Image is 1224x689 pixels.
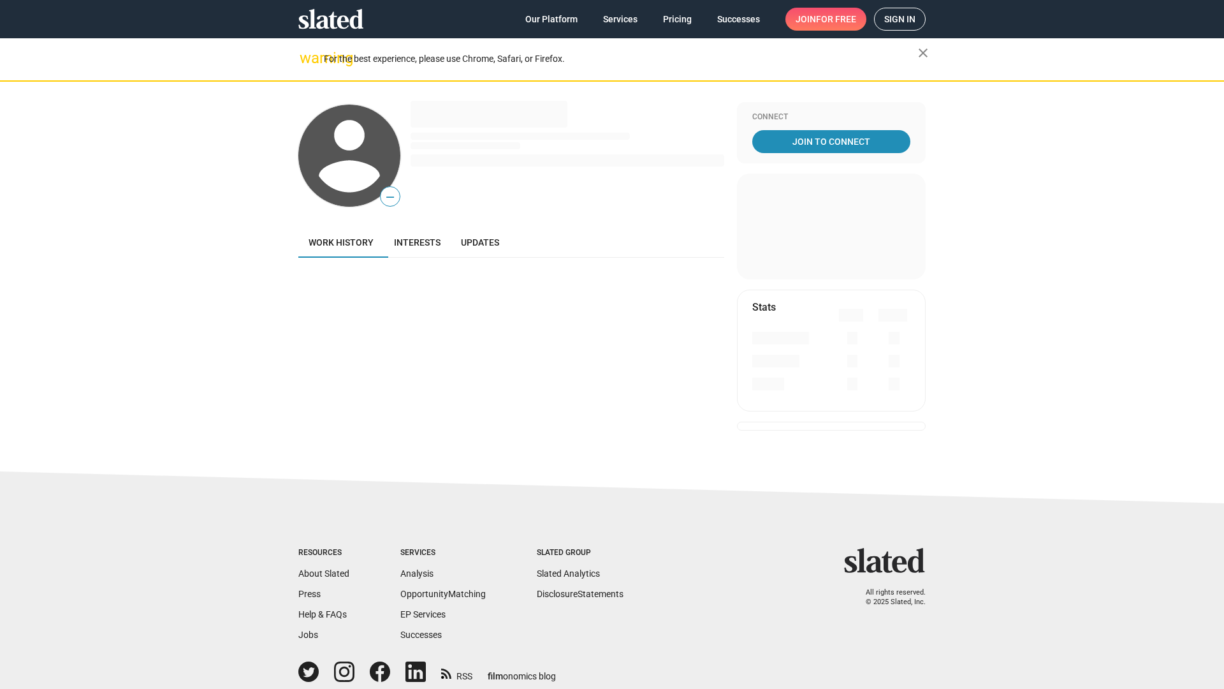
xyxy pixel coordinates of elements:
a: EP Services [400,609,446,619]
a: Interests [384,227,451,258]
span: — [381,189,400,205]
a: Successes [707,8,770,31]
span: Services [603,8,637,31]
p: All rights reserved. © 2025 Slated, Inc. [852,588,926,607]
span: for free [816,8,856,31]
a: OpportunityMatching [400,589,486,599]
div: Slated Group [537,548,623,558]
span: Join [796,8,856,31]
span: Join To Connect [755,130,908,153]
span: Updates [461,237,499,248]
a: Analysis [400,568,433,579]
mat-card-title: Stats [752,300,776,314]
mat-icon: warning [300,50,315,66]
a: Help & FAQs [298,609,347,619]
a: Pricing [653,8,702,31]
a: Joinfor free [785,8,866,31]
a: RSS [441,663,472,683]
a: Updates [451,227,509,258]
span: Sign in [884,8,915,30]
div: For the best experience, please use Chrome, Safari, or Firefox. [324,50,918,68]
a: Slated Analytics [537,568,600,579]
div: Connect [752,112,910,122]
a: DisclosureStatements [537,589,623,599]
span: Pricing [663,8,692,31]
div: Services [400,548,486,558]
a: Our Platform [515,8,588,31]
a: Successes [400,630,442,640]
span: Work history [309,237,374,248]
a: Services [593,8,648,31]
span: Successes [717,8,760,31]
span: Our Platform [525,8,578,31]
div: Resources [298,548,349,558]
a: Sign in [874,8,926,31]
a: Press [298,589,321,599]
span: Interests [394,237,441,248]
a: About Slated [298,568,349,579]
a: Join To Connect [752,130,910,153]
a: filmonomics blog [488,660,556,683]
span: film [488,671,503,681]
a: Work history [298,227,384,258]
a: Jobs [298,630,318,640]
mat-icon: close [915,45,931,61]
